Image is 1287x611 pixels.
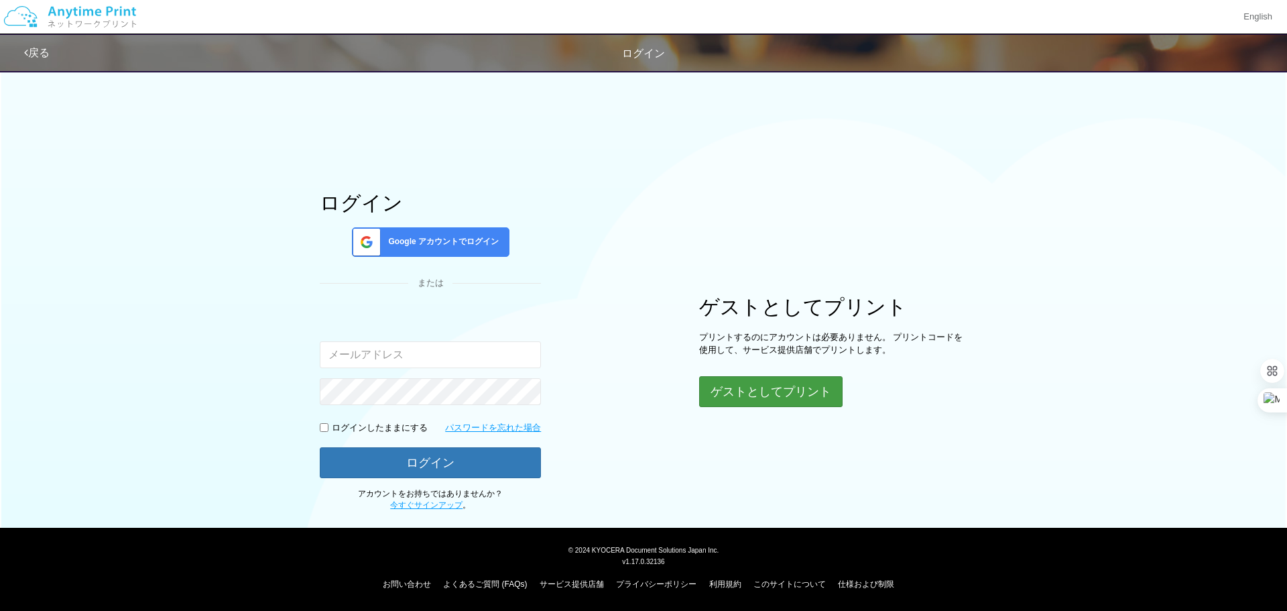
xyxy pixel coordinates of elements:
span: © 2024 KYOCERA Document Solutions Japan Inc. [568,545,719,554]
a: よくあるご質問 (FAQs) [443,579,527,589]
a: 利用規約 [709,579,741,589]
a: サービス提供店舗 [540,579,604,589]
a: 戻る [24,47,50,58]
a: このサイトについて [753,579,826,589]
button: ログイン [320,447,541,478]
a: お問い合わせ [383,579,431,589]
div: または [320,277,541,290]
p: ログインしたままにする [332,422,428,435]
a: 今すぐサインアップ [390,500,463,510]
a: パスワードを忘れた場合 [445,422,541,435]
h1: ログイン [320,192,541,214]
h1: ゲストとしてプリント [699,296,967,318]
input: メールアドレス [320,341,541,368]
span: v1.17.0.32136 [622,557,664,565]
span: Google アカウントでログイン [383,236,499,247]
a: プライバシーポリシー [616,579,696,589]
p: アカウントをお持ちではありませんか？ [320,488,541,511]
span: ログイン [622,48,665,59]
button: ゲストとしてプリント [699,376,843,407]
a: 仕様および制限 [838,579,894,589]
p: プリントするのにアカウントは必要ありません。 プリントコードを使用して、サービス提供店舗でプリントします。 [699,331,967,356]
span: 。 [390,500,471,510]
